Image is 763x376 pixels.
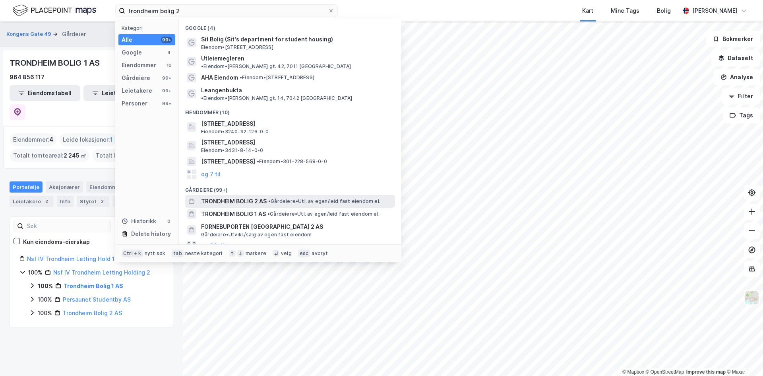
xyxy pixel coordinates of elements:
button: og 96 til [201,241,224,251]
div: Leietakere [122,86,152,95]
span: Utleiemegleren [201,54,244,63]
div: Kontrollprogram for chat [723,338,763,376]
a: Nsf IV Trondheim Letting Hold 1 AS [27,255,124,262]
div: Google [122,48,142,57]
div: Eiendommer : [10,133,56,146]
button: Filter [722,88,760,104]
span: Eiendom • 3240-92-126-0-0 [201,129,269,135]
span: Eiendom • [STREET_ADDRESS] [240,74,314,81]
div: 99+ [161,88,172,94]
button: og 7 til [201,169,221,179]
span: Eiendom • 3431-8-14-0-0 [201,147,263,154]
div: 0 [166,218,172,224]
div: 100% [38,308,52,318]
div: Mine Tags [611,6,639,16]
span: Gårdeiere • Utl. av egen/leid fast eiendom el. [268,198,380,205]
button: Analyse [714,69,760,85]
div: markere [246,250,266,257]
span: 1 [110,135,113,144]
button: Eiendomstabell [10,85,80,101]
div: Gårdeier [62,29,86,39]
div: 99+ [161,37,172,43]
button: Bokmerker [706,31,760,47]
span: TRONDHEIM BOLIG 2 AS [201,197,267,206]
div: Aksjonærer [46,181,83,193]
span: Sit Bolig (Sit's department for student housing) [201,35,392,44]
span: • [267,211,270,217]
div: Styret [77,196,109,207]
div: 964 856 117 [10,72,45,82]
a: Mapbox [622,369,644,375]
span: Eiendom • 301-228-568-0-0 [257,158,327,165]
span: [STREET_ADDRESS] [201,138,392,147]
div: Delete history [131,229,171,239]
span: AHA Eiendom [201,73,238,82]
div: Gårdeiere (99+) [179,181,401,195]
span: Gårdeiere • Utl. av egen/leid fast eiendom el. [267,211,380,217]
span: [STREET_ADDRESS] [201,157,255,166]
div: Eiendommer [86,181,135,193]
input: Søk [23,220,110,232]
iframe: Chat Widget [723,338,763,376]
span: Eiendom • [PERSON_NAME] gt. 14, 7042 [GEOGRAPHIC_DATA] [201,95,352,101]
div: Gårdeiere [122,73,150,83]
button: Kongens Gate 49 [6,30,53,38]
div: Kart [582,6,593,16]
div: 99+ [161,75,172,81]
input: Søk på adresse, matrikkel, gårdeiere, leietakere eller personer [125,5,328,17]
div: Kategori [122,25,175,31]
div: Transaksjoner [112,196,168,207]
div: esc [298,249,310,257]
div: Kun eiendoms-eierskap [23,237,90,247]
img: Z [744,290,759,305]
div: Eiendommer (10) [179,103,401,117]
div: TRONDHEIM BOLIG 1 AS [10,56,101,69]
span: TRONDHEIM BOLIG 1 AS [201,209,266,219]
div: avbryt [312,250,328,257]
div: Bolig [657,6,671,16]
span: Eiendom • [STREET_ADDRESS] [201,44,273,51]
div: 99+ [161,100,172,107]
div: Google (4) [179,19,401,33]
span: • [201,63,203,69]
div: Info [57,196,74,207]
div: 100% [38,281,53,291]
span: • [201,95,203,101]
a: Improve this map [686,369,726,375]
span: Gårdeiere • Utvikl./salg av egen fast eiendom [201,232,312,238]
div: Totalt byggareal : [93,149,169,162]
span: • [268,198,271,204]
button: Leietakertabell [83,85,154,101]
span: Leangenbukta [201,86,242,95]
div: [PERSON_NAME] [692,6,738,16]
span: • [257,158,259,164]
a: OpenStreetMap [646,369,684,375]
span: [STREET_ADDRESS] [201,119,392,129]
a: Persaunet Studentby AS [63,296,131,303]
div: Historikk [122,216,156,226]
a: Trondheim Bolig 2 AS [63,310,122,316]
div: 4 [166,49,172,56]
div: Leide lokasjoner : [60,133,116,146]
div: nytt søk [145,250,166,257]
a: Nsf IV Trondheim Letting Holding 2 [53,269,150,276]
span: • [240,74,242,80]
div: 2 [43,197,50,205]
div: Eiendommer [122,60,156,70]
button: Datasett [711,50,760,66]
div: Alle [122,35,132,45]
span: FORNEBUPORTEN [GEOGRAPHIC_DATA] 2 AS [201,222,392,232]
div: tab [172,249,184,257]
div: 2 [98,197,106,205]
span: Eiendom • [PERSON_NAME] gt. 42, 7011 [GEOGRAPHIC_DATA] [201,63,351,70]
div: Ctrl + k [122,249,143,257]
img: logo.f888ab2527a4732fd821a326f86c7f29.svg [13,4,96,18]
div: 10 [166,62,172,68]
div: velg [281,250,292,257]
span: 2 245 ㎡ [64,151,86,160]
div: Leietakere [10,196,54,207]
div: neste kategori [185,250,223,257]
div: Personer [122,99,147,108]
button: Tags [723,107,760,123]
div: 100% [38,295,52,304]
